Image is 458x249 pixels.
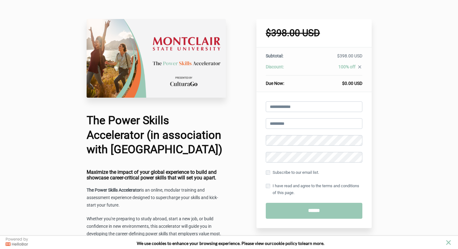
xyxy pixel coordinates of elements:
[266,53,283,58] span: Subtotal:
[87,169,226,180] h4: Maximize the impact of your global experience to build and showcase career-critical power skills ...
[338,64,355,69] span: 100% off
[298,241,302,246] strong: to
[87,215,226,238] p: Whether you're preparing to study abroad, start a new job, or build confidence in new environment...
[87,187,226,209] p: is an online, modular training and assessment experience designed to supercharge your skills and ...
[137,241,272,246] span: We use cookies to enhance your browsing experience. Please view our
[302,241,324,246] span: learn more.
[266,76,306,87] th: Due Now:
[87,188,141,193] strong: The Power Skills Accelerator
[445,239,452,247] button: close
[355,64,362,71] a: close
[266,170,270,175] input: Subscribe to our email list.
[272,241,297,246] a: cookie policy
[266,169,319,176] label: Subscribe to our email list.
[266,183,362,196] label: I have read and agree to the terms and conditions of this page.
[266,64,306,76] th: Discount:
[87,113,226,157] h1: The Power Skills Accelerator (in association with [GEOGRAPHIC_DATA])
[87,19,226,98] img: 22c75da-26a4-67b4-fa6d-d7146dedb322_Montclair.png
[266,28,362,38] h1: $398.00 USD
[357,64,362,70] i: close
[266,184,270,188] input: I have read and agree to the terms and conditions of this page.
[342,81,362,86] span: $0.00 USD
[306,53,362,64] td: $398.00 USD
